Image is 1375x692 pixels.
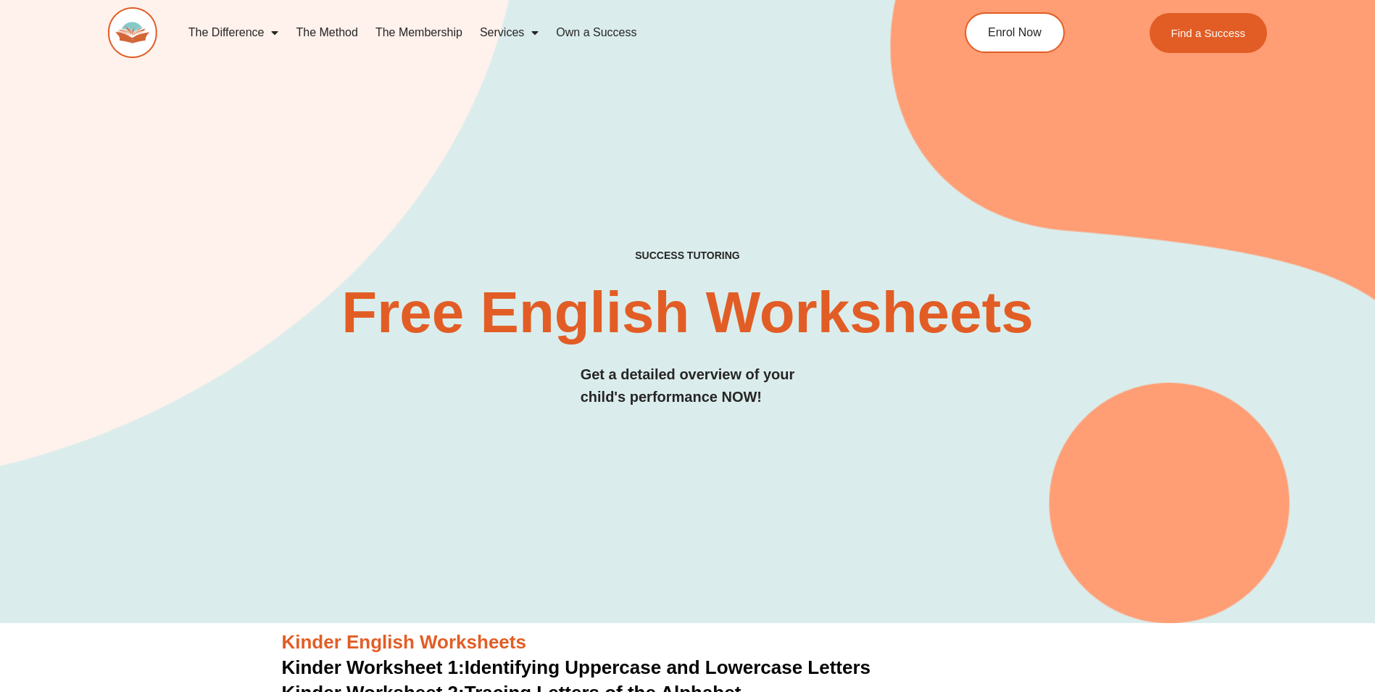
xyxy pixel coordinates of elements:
[282,630,1094,655] h3: Kinder English Worksheets
[988,27,1042,38] span: Enrol Now
[547,16,645,49] a: Own a Success
[1150,13,1268,53] a: Find a Success
[965,12,1065,53] a: Enrol Now
[1171,28,1246,38] span: Find a Success
[282,656,465,678] span: Kinder Worksheet 1:
[305,284,1071,342] h2: Free English Worksheets​
[287,16,366,49] a: The Method
[367,16,471,49] a: The Membership
[282,656,871,678] a: Kinder Worksheet 1:Identifying Uppercase and Lowercase Letters
[180,16,288,49] a: The Difference
[516,250,860,262] h4: SUCCESS TUTORING​
[581,363,795,408] h3: Get a detailed overview of your child's performance NOW!
[471,16,547,49] a: Services
[180,16,899,49] nav: Menu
